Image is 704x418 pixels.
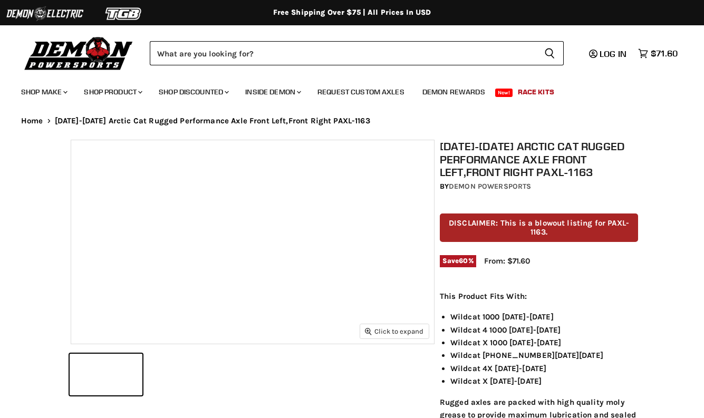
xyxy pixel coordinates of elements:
[495,89,513,97] span: New!
[237,81,307,103] a: Inside Demon
[360,324,429,338] button: Click to expand
[13,81,74,103] a: Shop Make
[450,375,639,387] li: Wildcat X [DATE]-[DATE]
[151,81,235,103] a: Shop Discounted
[510,81,562,103] a: Race Kits
[450,362,639,375] li: Wildcat 4X [DATE]-[DATE]
[365,327,423,335] span: Click to expand
[440,181,639,192] div: by
[13,77,675,103] ul: Main menu
[440,140,639,179] h1: [DATE]-[DATE] Arctic Cat Rugged Performance Axle Front Left,Front Right PAXL-1163
[70,354,142,395] button: 2012-2023 Arctic Cat Rugged Performance Axle Front Left,Front Right PAXL-1163 thumbnail
[440,290,639,303] p: This Product Fits With:
[21,34,137,72] img: Demon Powersports
[414,81,493,103] a: Demon Rewards
[76,81,149,103] a: Shop Product
[459,257,468,265] span: 60
[651,48,678,59] span: $71.60
[450,310,639,323] li: Wildcat 1000 [DATE]-[DATE]
[450,324,639,336] li: Wildcat 4 1000 [DATE]-[DATE]
[536,41,564,65] button: Search
[584,49,633,59] a: Log in
[21,116,43,125] a: Home
[310,81,412,103] a: Request Custom Axles
[84,4,163,24] img: TGB Logo 2
[440,213,639,242] p: DISCLAIMER: This is a blowout listing for PAXL-1163.
[5,4,84,24] img: Demon Electric Logo 2
[150,41,564,65] form: Product
[150,41,536,65] input: Search
[450,336,639,349] li: Wildcat X 1000 [DATE]-[DATE]
[484,256,530,266] span: From: $71.60
[600,48,626,59] span: Log in
[633,46,683,61] a: $71.60
[449,182,531,191] a: Demon Powersports
[440,255,476,267] span: Save %
[55,116,370,125] span: [DATE]-[DATE] Arctic Cat Rugged Performance Axle Front Left,Front Right PAXL-1163
[450,349,639,362] li: Wildcat [PHONE_NUMBER][DATE][DATE]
